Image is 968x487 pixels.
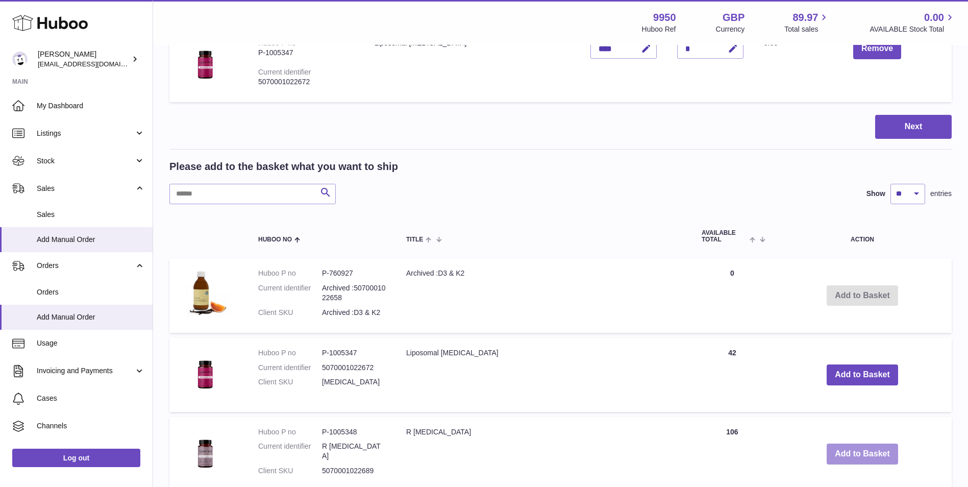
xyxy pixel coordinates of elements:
[37,421,145,431] span: Channels
[258,363,322,373] dt: Current identifier
[792,11,818,25] span: 89.97
[180,269,231,320] img: Archived :D3 & K2
[38,60,150,68] span: [EMAIL_ADDRESS][DOMAIN_NAME]
[37,101,145,111] span: My Dashboard
[784,25,830,34] span: Total sales
[870,25,956,34] span: AVAILABLE Stock Total
[322,308,386,318] dd: Archived :D3 & K2
[322,283,386,303] dd: Archived :5070001022658
[322,442,386,461] dd: R [MEDICAL_DATA]
[930,189,952,199] span: entries
[37,129,134,138] span: Listings
[12,52,28,67] img: info@loveliposomal.co.uk
[258,308,322,318] dt: Client SKU
[258,269,322,278] dt: Huboo P no
[653,11,676,25] strong: 9950
[322,363,386,373] dd: 5070001022672
[180,38,231,89] img: Liposomal Hyaluronic Acid
[322,427,386,437] dd: P-1005348
[37,156,134,166] span: Stock
[322,377,386,387] dd: [MEDICAL_DATA]
[322,466,386,476] dd: 5070001022689
[396,338,691,412] td: Liposomal [MEDICAL_DATA]
[37,394,145,403] span: Cases
[870,11,956,34] a: 0.00 AVAILABLE Stock Total
[258,466,322,476] dt: Client SKU
[723,11,744,25] strong: GBP
[258,283,322,303] dt: Current identifier
[322,269,386,278] dd: P-760927
[258,68,311,76] div: Current identifier
[866,189,885,199] label: Show
[827,364,898,385] button: Add to Basket
[642,25,676,34] div: Huboo Ref
[37,210,145,220] span: Sales
[875,115,952,139] button: Next
[773,220,952,253] th: Action
[258,442,322,461] dt: Current identifier
[924,11,944,25] span: 0.00
[322,348,386,358] dd: P-1005347
[180,348,231,399] img: Liposomal Hyaluronic Acid
[37,338,145,348] span: Usage
[691,258,773,333] td: 0
[38,50,130,69] div: [PERSON_NAME]
[37,312,145,322] span: Add Manual Order
[258,348,322,358] dt: Huboo P no
[37,235,145,245] span: Add Manual Order
[37,287,145,297] span: Orders
[169,160,398,174] h2: Please add to the basket what you want to ship
[37,366,134,376] span: Invoicing and Payments
[258,427,322,437] dt: Huboo P no
[364,28,580,102] td: Liposomal [MEDICAL_DATA]
[853,38,901,59] button: Remove
[406,236,423,243] span: Title
[258,377,322,387] dt: Client SKU
[180,427,231,478] img: R Alpha Lipoic Acid
[716,25,745,34] div: Currency
[12,449,140,467] a: Log out
[37,184,134,193] span: Sales
[691,338,773,412] td: 42
[396,258,691,333] td: Archived :D3 & K2
[37,261,134,271] span: Orders
[258,48,354,58] div: P-1005347
[702,230,747,243] span: AVAILABLE Total
[258,236,292,243] span: Huboo no
[827,444,898,465] button: Add to Basket
[258,77,354,87] div: 5070001022672
[784,11,830,34] a: 89.97 Total sales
